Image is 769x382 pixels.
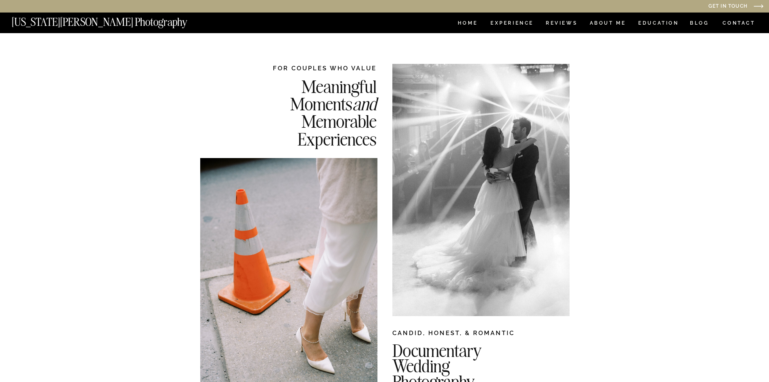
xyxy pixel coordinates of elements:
[12,17,214,23] a: [US_STATE][PERSON_NAME] Photography
[490,21,533,27] a: Experience
[546,21,576,27] a: REVIEWS
[352,93,377,115] i: and
[249,64,377,72] h2: FOR COUPLES WHO VALUE
[722,19,756,27] a: CONTACT
[589,21,626,27] a: ABOUT ME
[626,4,748,10] a: Get in Touch
[456,21,479,27] a: HOME
[392,329,570,341] h2: CANDID, HONEST, & ROMANTIC
[637,21,680,27] a: EDUCATION
[690,21,709,27] a: BLOG
[249,78,377,147] h2: Meaningful Moments Memorable Experiences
